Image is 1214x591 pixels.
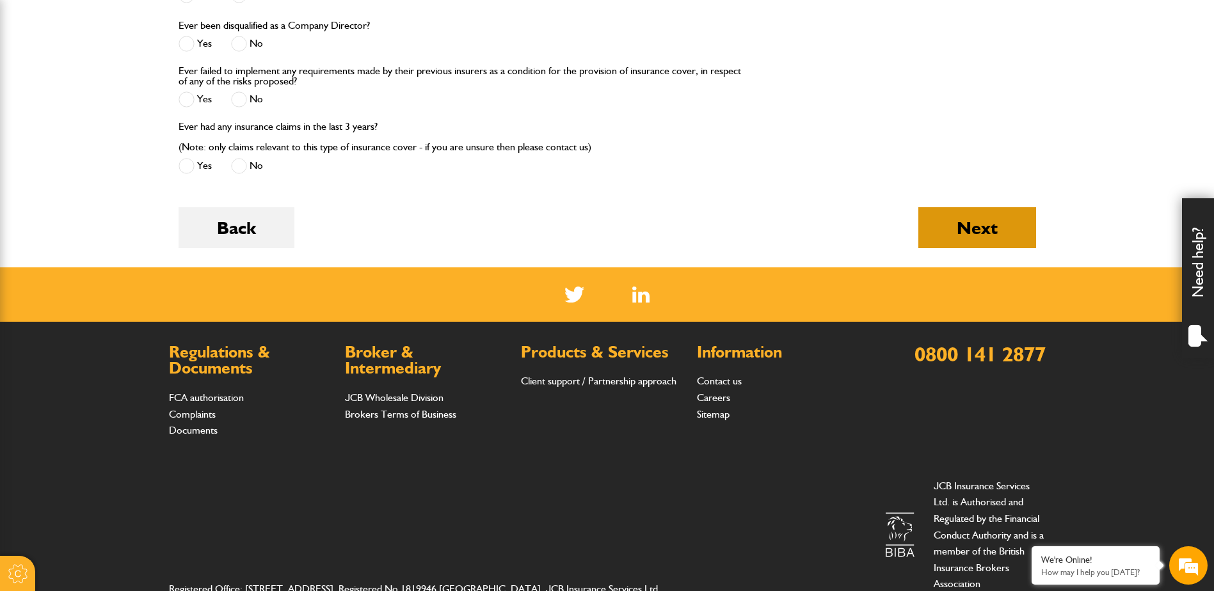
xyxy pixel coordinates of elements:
[179,20,370,31] label: Ever been disqualified as a Company Director?
[632,287,650,303] img: Linked In
[179,91,212,107] label: Yes
[17,118,234,146] input: Enter your last name
[231,158,263,174] label: No
[169,391,244,404] a: FCA authorisation
[179,158,212,174] label: Yes
[1041,555,1150,565] div: We're Online!
[210,6,241,37] div: Minimize live chat window
[179,36,212,52] label: Yes
[1182,198,1214,358] div: Need help?
[179,207,294,248] button: Back
[632,287,650,303] a: LinkedIn
[17,156,234,184] input: Enter your email address
[697,408,730,420] a: Sitemap
[169,344,332,377] h2: Regulations & Documents
[179,122,591,152] label: Ever had any insurance claims in the last 3 years? (Note: only claims relevant to this type of in...
[918,207,1036,248] button: Next
[17,232,234,383] textarea: Type your message and hit 'Enter'
[697,375,742,387] a: Contact us
[345,408,456,420] a: Brokers Terms of Business
[345,391,443,404] a: JCB Wholesale Division
[174,394,232,411] em: Start Chat
[231,91,263,107] label: No
[521,375,676,387] a: Client support / Partnership approach
[1041,567,1150,577] p: How may I help you today?
[169,424,218,436] a: Documents
[521,344,684,361] h2: Products & Services
[17,194,234,222] input: Enter your phone number
[697,344,860,361] h2: Information
[22,71,54,89] img: d_20077148190_company_1631870298795_20077148190
[697,391,730,404] a: Careers
[564,287,584,303] img: Twitter
[345,344,508,377] h2: Broker & Intermediary
[231,36,263,52] label: No
[169,408,216,420] a: Complaints
[179,66,744,86] label: Ever failed to implement any requirements made by their previous insurers as a condition for the ...
[914,342,1046,366] a: 0800 141 2877
[67,72,215,88] div: Chat with us now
